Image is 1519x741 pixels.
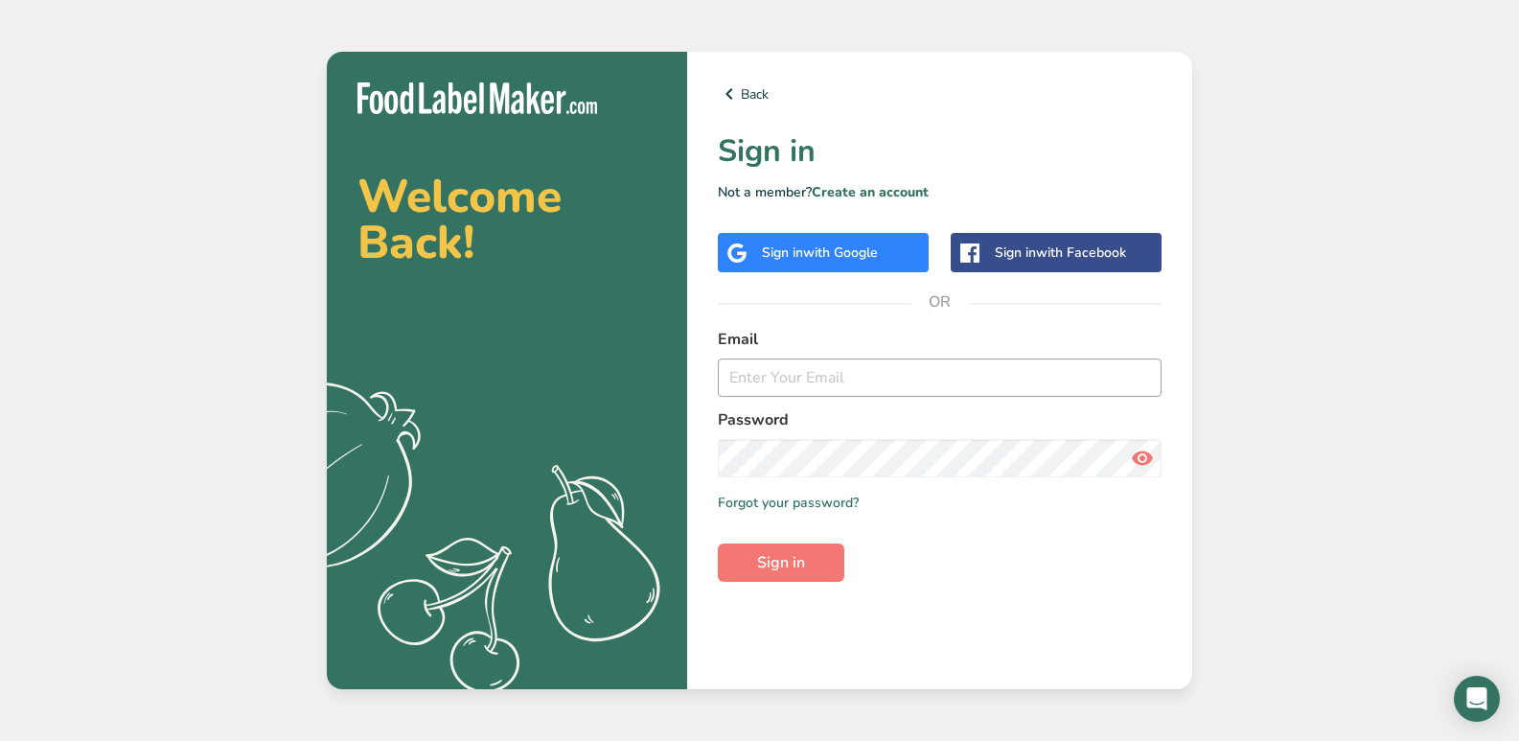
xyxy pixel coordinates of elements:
span: OR [911,273,969,331]
h2: Welcome Back! [357,174,656,266]
p: Not a member? [718,182,1162,202]
h1: Sign in [718,128,1162,174]
span: with Google [803,243,878,262]
button: Sign in [718,544,844,582]
div: Sign in [995,243,1126,263]
label: Password [718,408,1162,431]
a: Forgot your password? [718,493,859,513]
div: Open Intercom Messenger [1454,676,1500,722]
div: Sign in [762,243,878,263]
img: Food Label Maker [357,82,597,114]
label: Email [718,328,1162,351]
a: Create an account [812,183,929,201]
span: Sign in [757,551,805,574]
input: Enter Your Email [718,359,1162,397]
a: Back [718,82,1162,105]
span: with Facebook [1036,243,1126,262]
